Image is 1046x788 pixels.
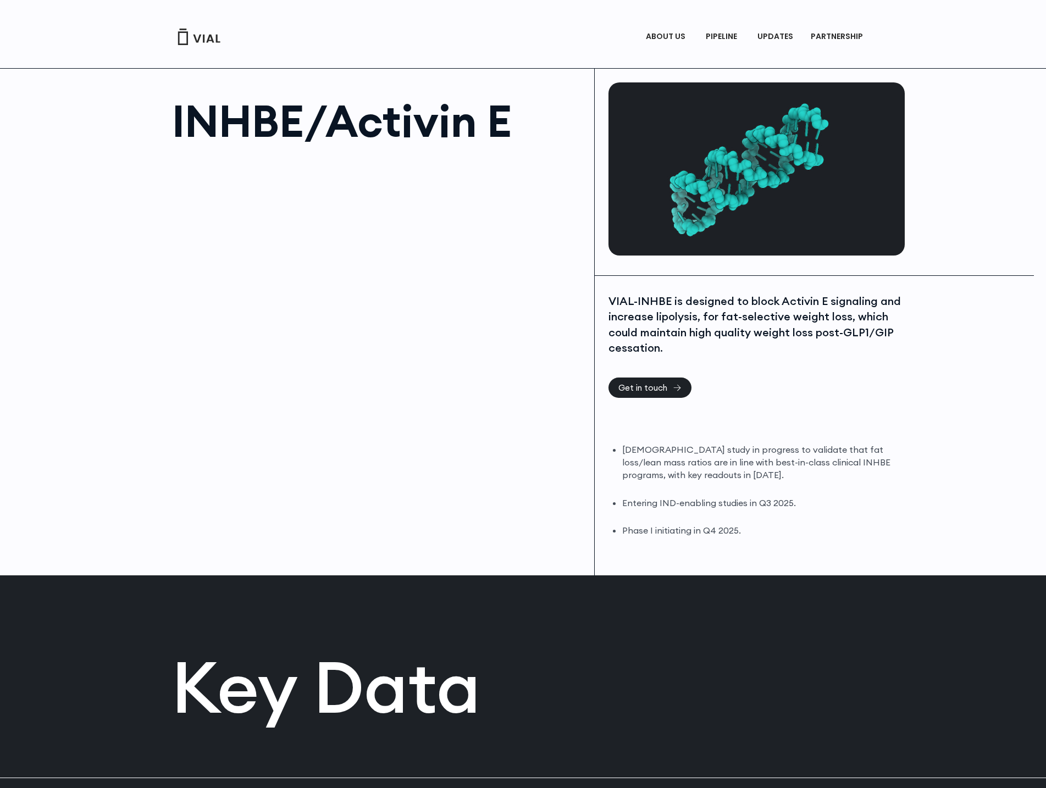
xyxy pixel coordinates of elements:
li: Entering IND-enabling studies in Q3 2025. [622,497,902,509]
li: [DEMOGRAPHIC_DATA] study in progress to validate that fat loss/lean mass ratios are in line with ... [622,443,902,481]
span: Get in touch [618,384,667,392]
div: VIAL-INHBE is designed to block Activin E signaling and increase lipolysis, for fat-selective wei... [608,293,902,356]
h2: Key Data [171,651,875,723]
a: PARTNERSHIPMenu Toggle [802,27,875,46]
a: Get in touch [608,378,691,398]
img: Vial Logo [177,29,221,45]
a: PIPELINEMenu Toggle [697,27,748,46]
a: ABOUT USMenu Toggle [637,27,696,46]
a: UPDATES [749,27,801,46]
li: Phase I initiating in Q4 2025. [622,524,902,537]
h1: INHBE/Activin E [172,99,584,143]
